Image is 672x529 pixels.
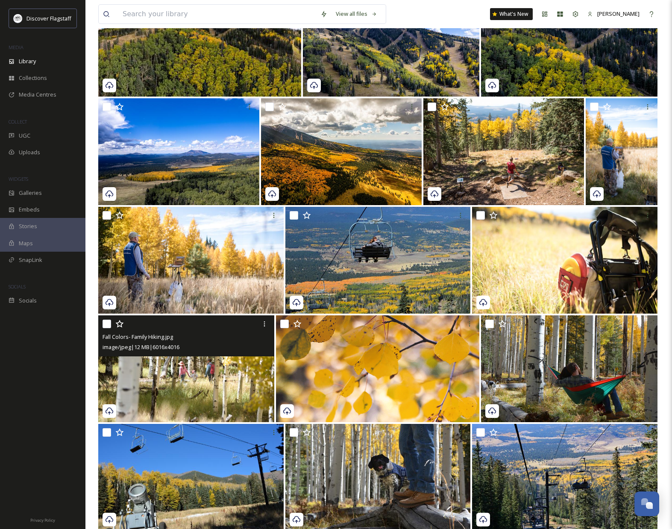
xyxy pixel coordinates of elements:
[332,6,381,22] a: View all files
[276,315,479,422] img: Fall Colors- Aspens Waving in the Wind.gif
[103,333,173,341] span: Fall Colors- Family Hiking.jpg
[472,207,657,314] img: Fall Colors- FROLF 2.jpg
[19,57,36,65] span: Library
[19,222,37,230] span: Stories
[9,118,27,125] span: COLLECT
[19,189,42,197] span: Galleries
[19,256,42,264] span: SnapLink
[634,491,659,516] button: Open Chat
[19,91,56,99] span: Media Centres
[597,10,640,18] span: [PERSON_NAME]
[19,297,37,305] span: Socials
[19,132,30,140] span: UGC
[19,206,40,214] span: Embeds
[30,517,55,523] span: Privacy Policy
[118,5,316,24] input: Search your library
[98,207,284,314] img: Fall Colors- Man Painting 1.jpg
[103,343,179,351] span: image/jpeg | 12 MB | 6016 x 4016
[9,44,23,50] span: MEDIA
[98,98,259,205] img: AZSBFallColors.jpg
[490,8,533,20] a: What's New
[261,98,422,205] img: Fall- Landscape and Agassiz Peak.jpg
[481,315,657,422] img: AZ Snowbowl Fall 13.jpg
[583,6,644,22] a: [PERSON_NAME]
[423,98,584,205] img: Fall Colors- FROLF.jpg
[19,239,33,247] span: Maps
[26,15,71,22] span: Discover Flagstaff
[14,14,22,23] img: Untitled%20design%20(1).png
[285,207,471,314] img: Fall Colors- SCL.jpg
[98,315,274,422] img: Fall Colors- Family Hiking.jpg
[19,148,40,156] span: Uploads
[9,176,28,182] span: WIDGETS
[586,98,657,205] img: Fall Colors- Man Painting 2.jpg
[9,283,26,290] span: SOCIALS
[19,74,47,82] span: Collections
[30,514,55,525] a: Privacy Policy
